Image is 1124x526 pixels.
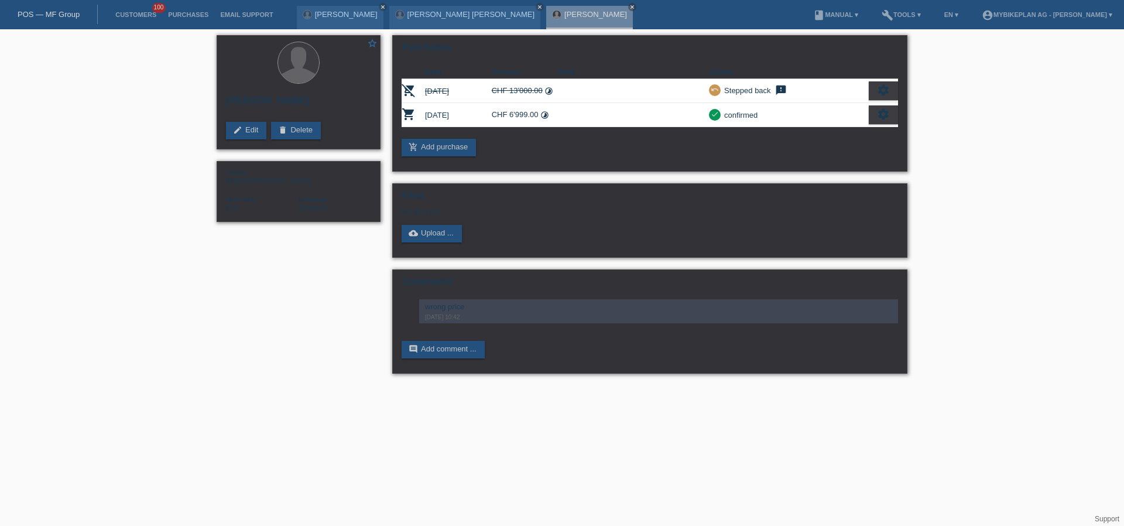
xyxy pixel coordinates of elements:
i: delete [278,125,287,135]
a: cloud_uploadUpload ... [402,225,462,242]
h2: Comments [402,276,898,293]
a: close [536,3,544,11]
span: Nationality [226,196,256,203]
i: close [537,4,543,10]
a: Support [1095,515,1119,523]
i: 48 instalments [540,111,549,119]
a: [PERSON_NAME] [PERSON_NAME] [407,10,534,19]
div: [DATE] 10:42 [425,314,892,320]
div: [DEMOGRAPHIC_DATA] [226,168,299,185]
a: add_shopping_cartAdd purchase [402,139,476,156]
span: Switzerland [226,203,237,212]
th: Note [558,65,709,79]
a: Email Support [214,11,279,18]
a: bookManual ▾ [807,11,864,18]
span: 100 [152,3,166,13]
a: deleteDelete [271,122,321,139]
h2: Files [402,190,898,207]
td: [DATE] [425,79,492,103]
i: 48 instalments [544,87,553,95]
i: undo [711,86,719,94]
a: EN ▾ [938,11,964,18]
i: comment [409,344,418,354]
div: wrong price [425,302,892,311]
a: [PERSON_NAME] [564,10,627,19]
a: buildTools ▾ [876,11,927,18]
i: close [380,4,386,10]
i: cloud_upload [409,228,418,238]
i: check [711,110,719,118]
a: close [628,3,636,11]
i: close [629,4,635,10]
div: No files yet [402,207,759,216]
th: Date [425,65,492,79]
a: POS — MF Group [18,10,80,19]
i: star_border [367,38,378,49]
th: Status [709,65,869,79]
td: CHF 6'999.00 [492,103,558,127]
h2: [PERSON_NAME] [226,95,371,112]
a: Purchases [162,11,214,18]
i: POSP00023213 [402,107,416,121]
i: settings [877,84,890,97]
a: close [379,3,387,11]
a: star_border [367,38,378,50]
td: CHF 13'000.00 [492,79,558,103]
td: [DATE] [425,103,492,127]
i: edit [233,125,242,135]
a: Customers [109,11,162,18]
span: Language [299,196,327,203]
h2: Purchases [402,42,898,59]
span: Deutsch [299,203,327,212]
i: build [882,9,893,21]
i: feedback [774,84,788,96]
i: account_circle [982,9,993,21]
div: Stepped back [721,84,771,97]
i: POSP00023108 [402,83,416,97]
a: commentAdd comment ... [402,341,485,358]
i: add_shopping_cart [409,142,418,152]
a: account_circleMybikeplan AG - [PERSON_NAME] ▾ [976,11,1118,18]
a: [PERSON_NAME] [315,10,378,19]
th: Amount [492,65,558,79]
div: confirmed [721,109,758,121]
a: editEdit [226,122,266,139]
span: Gender [226,169,248,176]
i: settings [877,108,890,121]
i: book [813,9,825,21]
